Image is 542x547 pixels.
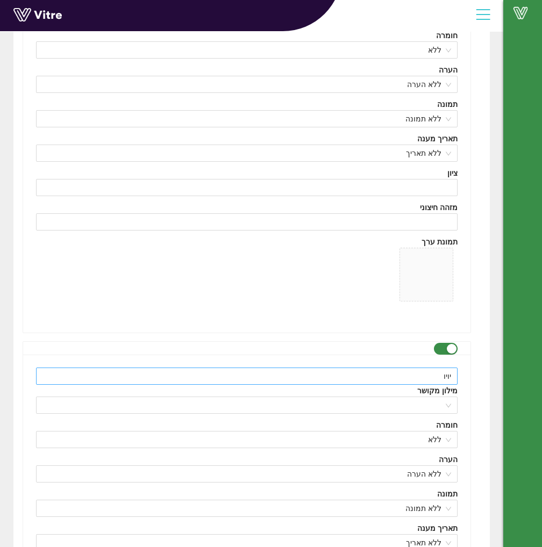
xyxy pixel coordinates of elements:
div: תמונה [437,488,458,500]
div: תאריך מענה [417,133,458,145]
div: תמונה [437,98,458,110]
span: ללא תאריך [42,145,451,161]
div: הערה [439,454,458,465]
div: תאריך מענה [417,522,458,534]
div: ציון [447,167,458,179]
span: ללא תמונה [42,111,451,127]
div: מזהה חיצוני [420,201,458,213]
span: ללא [42,42,451,58]
div: מילון מקושר [417,385,458,397]
span: ללא [42,431,451,448]
span: ללא הערה [42,466,451,482]
div: הערה [439,64,458,76]
span: ללא תמונה [42,500,451,516]
span: ללא הערה [42,76,451,92]
div: חומרה [436,30,458,41]
div: חומרה [436,419,458,431]
div: תמונת ערך [422,236,458,248]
